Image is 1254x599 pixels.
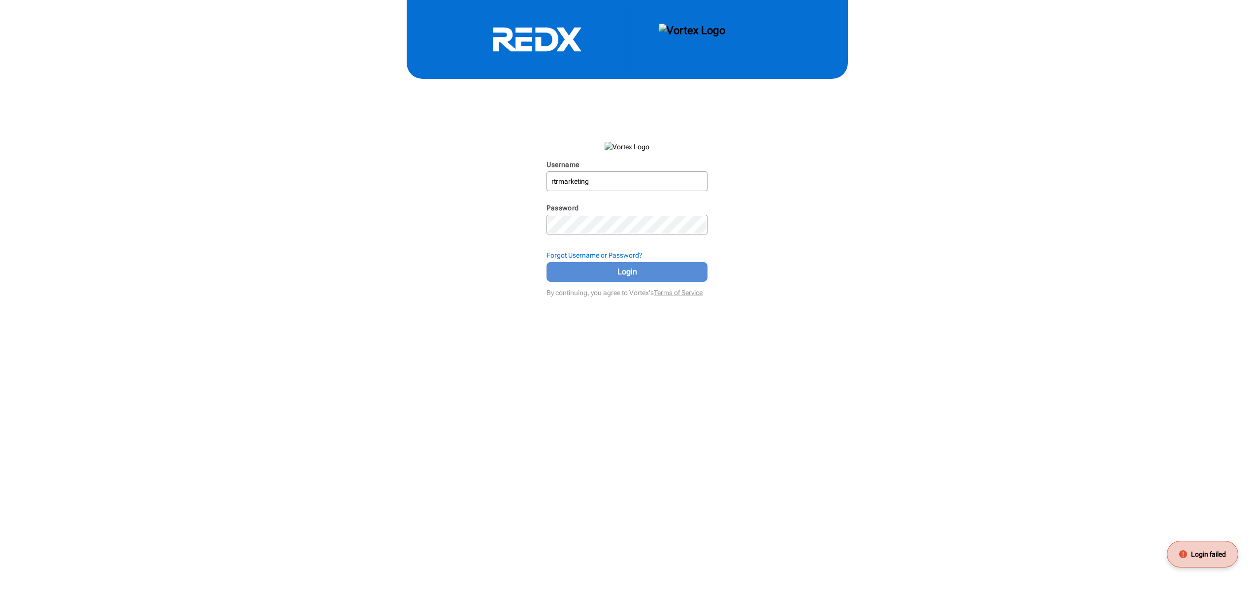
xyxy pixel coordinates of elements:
[559,266,695,278] span: Login
[605,142,649,152] img: Vortex Logo
[547,284,707,298] div: By continuing, you agree to Vortex's
[659,24,725,55] img: Vortex Logo
[654,289,703,297] a: Terms of Service
[547,161,579,168] label: Username
[463,27,611,52] svg: RedX Logo
[547,250,707,260] div: Forgot Username or Password?
[1191,549,1226,559] span: Login failed
[547,262,707,282] button: Login
[547,251,643,259] strong: Forgot Username or Password?
[547,204,579,212] label: Password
